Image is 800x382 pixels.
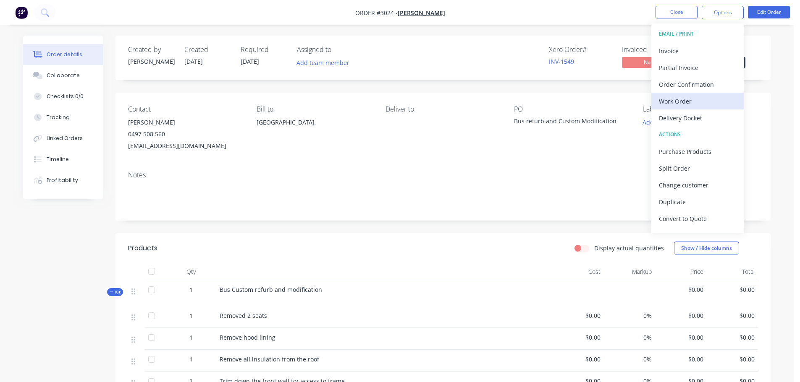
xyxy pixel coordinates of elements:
[651,143,744,160] button: Purchase Products
[658,285,703,294] span: $0.00
[184,46,231,54] div: Created
[241,46,287,54] div: Required
[674,242,739,255] button: Show / Hide columns
[702,6,744,19] button: Options
[710,285,755,294] span: $0.00
[47,114,70,121] div: Tracking
[659,179,736,191] div: Change customer
[15,6,28,19] img: Factory
[707,263,758,280] div: Total
[189,333,193,342] span: 1
[23,86,103,107] button: Checklists 0/0
[651,160,744,177] button: Split Order
[659,29,736,39] div: EMAIL / PRINT
[257,117,372,128] div: [GEOGRAPHIC_DATA],
[47,177,78,184] div: Profitability
[659,146,736,158] div: Purchase Products
[23,65,103,86] button: Collaborate
[23,149,103,170] button: Timeline
[556,333,601,342] span: $0.00
[166,263,216,280] div: Qty
[651,193,744,210] button: Duplicate
[651,76,744,93] button: Order Confirmation
[128,105,243,113] div: Contact
[651,93,744,109] button: Work Order
[23,128,103,149] button: Linked Orders
[659,78,736,91] div: Order Confirmation
[47,72,80,79] div: Collaborate
[651,177,744,193] button: Change customer
[128,46,174,54] div: Created by
[643,105,758,113] div: Labels
[658,311,703,320] span: $0.00
[128,243,157,253] div: Products
[710,333,755,342] span: $0.00
[220,333,275,341] span: Remove hood lining
[297,46,381,54] div: Assigned to
[257,105,372,113] div: Bill to
[651,126,744,143] button: ACTIONS
[659,95,736,107] div: Work Order
[128,171,758,179] div: Notes
[556,311,601,320] span: $0.00
[659,213,736,225] div: Convert to Quote
[549,46,612,54] div: Xero Order #
[189,285,193,294] span: 1
[651,59,744,76] button: Partial Invoice
[107,288,123,296] div: Kit
[47,156,69,163] div: Timeline
[47,135,83,142] div: Linked Orders
[128,140,243,152] div: [EMAIL_ADDRESS][DOMAIN_NAME]
[607,333,652,342] span: 0%
[622,57,672,68] span: No
[552,263,604,280] div: Cost
[594,244,664,252] label: Display actual quantities
[659,45,736,57] div: Invoice
[659,62,736,74] div: Partial Invoice
[189,355,193,364] span: 1
[710,311,755,320] span: $0.00
[23,170,103,191] button: Profitability
[47,51,82,58] div: Order details
[128,57,174,66] div: [PERSON_NAME]
[220,312,267,320] span: Removed 2 seats
[658,355,703,364] span: $0.00
[659,196,736,208] div: Duplicate
[659,229,736,242] div: Archive
[659,129,736,140] div: ACTIONS
[398,9,445,17] a: [PERSON_NAME]
[184,57,203,65] span: [DATE]
[47,93,84,100] div: Checklists 0/0
[514,117,619,128] div: Bus refurb and Custom Modification
[297,57,354,68] button: Add team member
[514,105,629,113] div: PO
[651,109,744,126] button: Delivery Docket
[355,9,398,17] span: Order #3024 -
[257,117,372,143] div: [GEOGRAPHIC_DATA],
[220,286,322,294] span: Bus Custom refurb and modification
[658,333,703,342] span: $0.00
[189,311,193,320] span: 1
[128,117,243,152] div: [PERSON_NAME]0497 508 560[EMAIL_ADDRESS][DOMAIN_NAME]
[604,263,656,280] div: Markup
[659,112,736,124] div: Delivery Docket
[128,128,243,140] div: 0497 508 560
[23,44,103,65] button: Order details
[220,355,319,363] span: Remove all insulation from the roof
[651,42,744,59] button: Invoice
[748,6,790,18] button: Edit Order
[710,355,755,364] span: $0.00
[292,57,354,68] button: Add team member
[549,57,574,65] a: INV-1549
[622,46,685,54] div: Invoiced
[651,227,744,244] button: Archive
[23,107,103,128] button: Tracking
[607,311,652,320] span: 0%
[638,117,677,128] button: Add labels
[128,117,243,128] div: [PERSON_NAME]
[651,26,744,42] button: EMAIL / PRINT
[607,355,652,364] span: 0%
[651,210,744,227] button: Convert to Quote
[656,6,698,18] button: Close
